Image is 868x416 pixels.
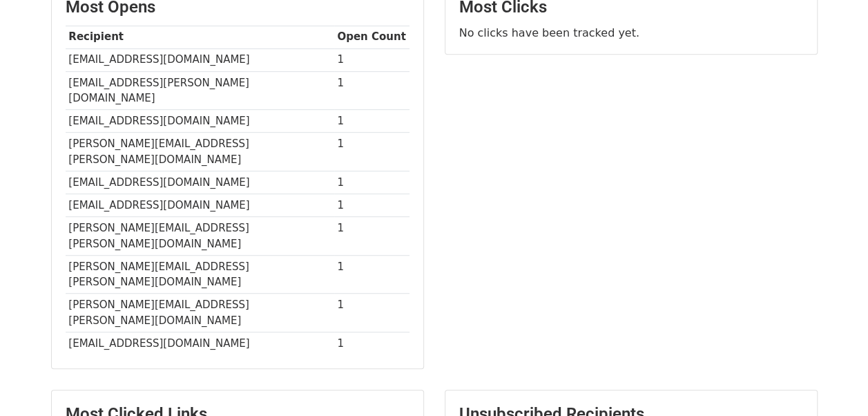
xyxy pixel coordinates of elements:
[66,171,334,194] td: [EMAIL_ADDRESS][DOMAIN_NAME]
[66,194,334,217] td: [EMAIL_ADDRESS][DOMAIN_NAME]
[459,26,803,40] p: No clicks have been tracked yet.
[334,194,409,217] td: 1
[334,332,409,355] td: 1
[66,255,334,294] td: [PERSON_NAME][EMAIL_ADDRESS][PERSON_NAME][DOMAIN_NAME]
[66,71,334,110] td: [EMAIL_ADDRESS][PERSON_NAME][DOMAIN_NAME]
[334,217,409,256] td: 1
[334,255,409,294] td: 1
[334,26,409,48] th: Open Count
[799,350,868,416] iframe: Chat Widget
[66,332,334,355] td: [EMAIL_ADDRESS][DOMAIN_NAME]
[334,171,409,194] td: 1
[66,217,334,256] td: [PERSON_NAME][EMAIL_ADDRESS][PERSON_NAME][DOMAIN_NAME]
[66,133,334,171] td: [PERSON_NAME][EMAIL_ADDRESS][PERSON_NAME][DOMAIN_NAME]
[334,294,409,332] td: 1
[334,71,409,110] td: 1
[334,133,409,171] td: 1
[66,48,334,71] td: [EMAIL_ADDRESS][DOMAIN_NAME]
[66,110,334,133] td: [EMAIL_ADDRESS][DOMAIN_NAME]
[66,294,334,332] td: [PERSON_NAME][EMAIL_ADDRESS][PERSON_NAME][DOMAIN_NAME]
[334,110,409,133] td: 1
[334,48,409,71] td: 1
[66,26,334,48] th: Recipient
